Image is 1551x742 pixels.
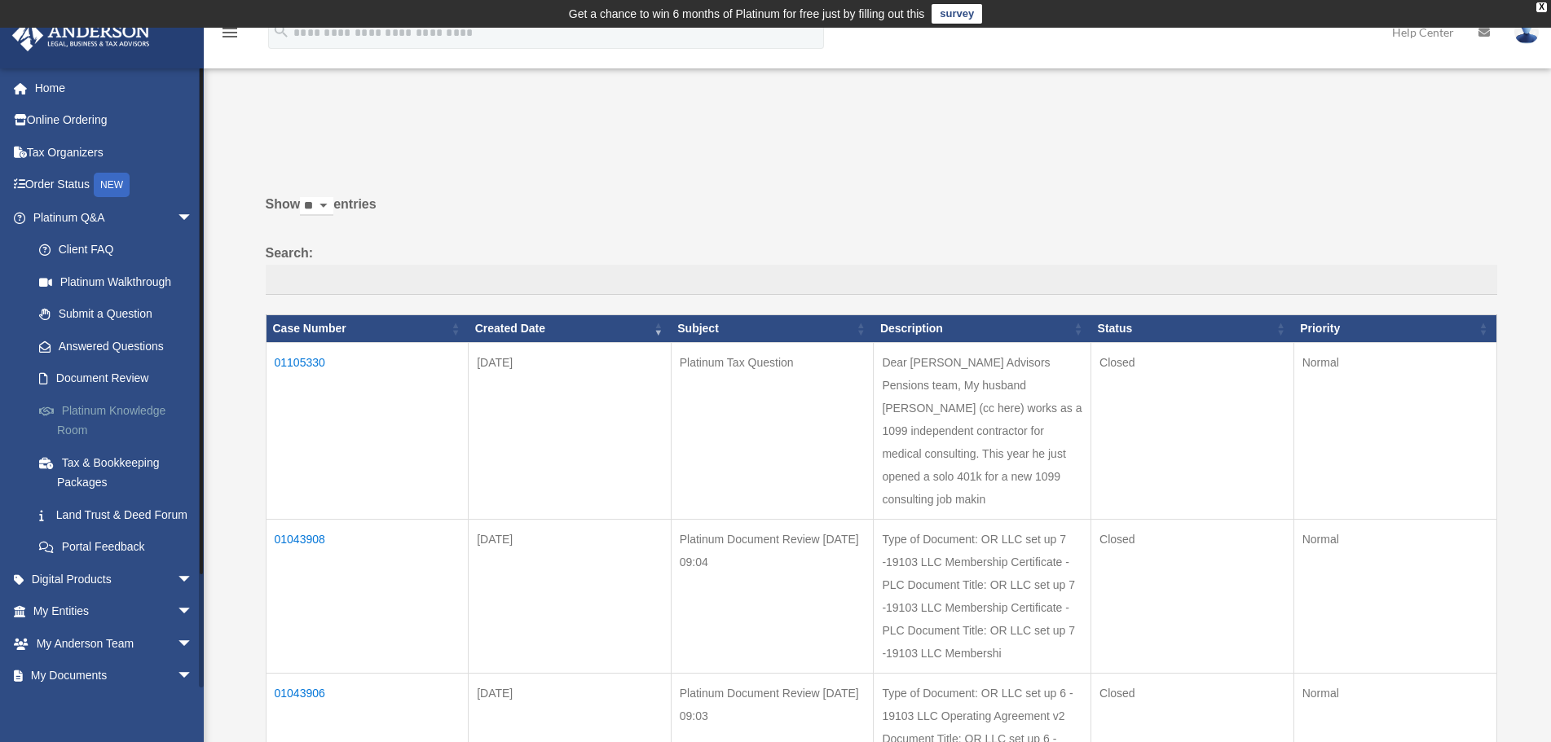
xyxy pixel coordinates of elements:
a: survey [932,4,982,24]
th: Priority: activate to sort column ascending [1293,315,1496,343]
th: Case Number: activate to sort column ascending [266,315,469,343]
a: Platinum Walkthrough [23,266,218,298]
a: Client FAQ [23,234,218,266]
th: Status: activate to sort column ascending [1091,315,1294,343]
th: Subject: activate to sort column ascending [671,315,874,343]
select: Showentries [300,197,333,216]
div: close [1536,2,1547,12]
a: Land Trust & Deed Forum [23,498,218,531]
label: Search: [266,242,1497,296]
a: My Entitiesarrow_drop_down [11,595,218,628]
a: Home [11,72,218,104]
span: arrow_drop_down [177,201,209,235]
td: Type of Document: OR LLC set up 7 -19103 LLC Membership Certificate - PLC Document Title: OR LLC ... [874,519,1091,673]
a: Submit a Question [23,298,218,331]
td: 01043908 [266,519,469,673]
div: Get a chance to win 6 months of Platinum for free just by filling out this [569,4,925,24]
a: Online Ordering [11,104,218,137]
span: arrow_drop_down [177,563,209,596]
img: Anderson Advisors Platinum Portal [7,20,155,51]
a: Digital Productsarrow_drop_down [11,563,218,595]
img: User Pic [1514,20,1539,44]
a: My Documentsarrow_drop_down [11,660,218,692]
a: My Anderson Teamarrow_drop_down [11,627,218,660]
a: Platinum Knowledge Room [23,394,218,446]
i: menu [220,23,240,42]
td: Dear [PERSON_NAME] Advisors Pensions team, My husband [PERSON_NAME] (cc here) works as a 1099 ind... [874,342,1091,519]
a: Portal Feedback [23,531,218,564]
span: arrow_drop_down [177,660,209,693]
a: menu [220,29,240,42]
span: arrow_drop_down [177,595,209,629]
td: Platinum Document Review [DATE] 09:04 [671,519,874,673]
div: NEW [94,173,130,197]
td: Normal [1293,342,1496,519]
i: search [272,22,290,40]
td: Closed [1091,342,1294,519]
a: Answered Questions [23,330,209,362]
span: arrow_drop_down [177,627,209,661]
input: Search: [266,265,1497,296]
a: Platinum Q&Aarrow_drop_down [11,201,218,234]
td: Normal [1293,519,1496,673]
th: Description: activate to sort column ascending [874,315,1091,343]
td: Platinum Tax Question [671,342,874,519]
a: Document Review [23,362,218,395]
a: Tax Organizers [11,136,218,169]
th: Created Date: activate to sort column ascending [469,315,672,343]
td: [DATE] [469,519,672,673]
a: Order StatusNEW [11,169,218,202]
a: Tax & Bookkeeping Packages [23,446,218,498]
td: 01105330 [266,342,469,519]
label: Show entries [266,193,1497,232]
td: [DATE] [469,342,672,519]
td: Closed [1091,519,1294,673]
